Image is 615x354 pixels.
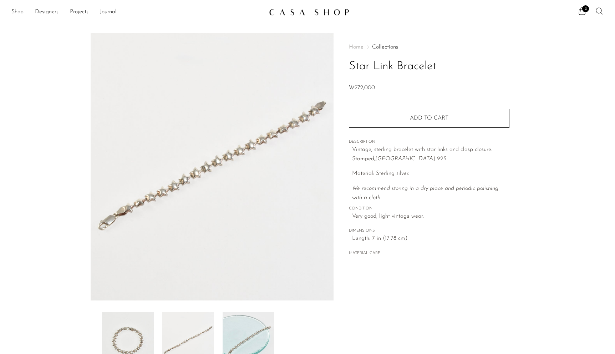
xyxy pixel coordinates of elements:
[352,186,498,201] i: We recommend storing in a dry place and periodic polishing with a cloth.
[372,44,398,50] a: Collections
[582,5,589,12] span: 2
[352,145,509,163] p: Vintage, sterling bracelet with star links and clasp closure. Stamped,
[11,6,263,18] ul: NEW HEADER MENU
[349,109,509,127] button: Add to cart
[11,7,24,17] a: Shop
[349,57,509,76] h1: Star Link Bracelet
[70,7,88,17] a: Projects
[349,206,509,212] span: CONDITION
[352,169,509,178] p: Material: Sterling silver.
[410,115,448,121] span: Add to cart
[375,156,447,162] em: [GEOGRAPHIC_DATA] 925.
[11,6,263,18] nav: Desktop navigation
[352,234,509,243] span: Length: 7 in (17.78 cm)
[100,7,117,17] a: Journal
[91,33,334,300] img: Star Link Bracelet
[349,44,364,50] span: Home
[349,228,509,234] span: DIMENSIONS
[349,139,509,145] span: DESCRIPTION
[349,44,509,50] nav: Breadcrumbs
[35,7,59,17] a: Designers
[349,251,380,256] button: MATERIAL CARE
[349,85,375,91] span: ₩272,000
[352,212,509,221] span: Very good; light vintage wear.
